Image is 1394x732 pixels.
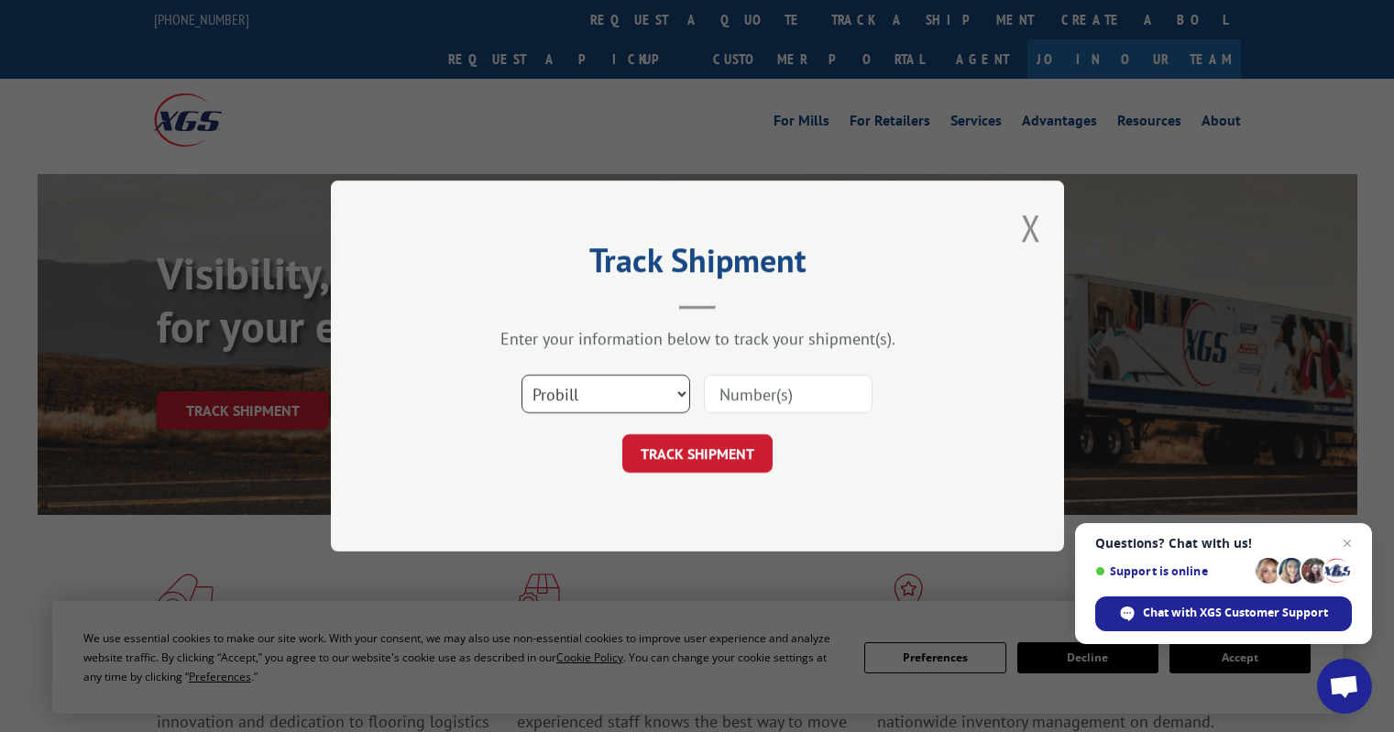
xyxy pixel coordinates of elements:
[1336,532,1358,554] span: Close chat
[1095,536,1352,551] span: Questions? Chat with us!
[1021,203,1041,252] button: Close modal
[1095,564,1249,578] span: Support is online
[1317,659,1372,714] div: Open chat
[622,434,773,473] button: TRACK SHIPMENT
[1095,596,1352,631] div: Chat with XGS Customer Support
[1143,605,1328,621] span: Chat with XGS Customer Support
[423,328,972,349] div: Enter your information below to track your shipment(s).
[423,247,972,282] h2: Track Shipment
[704,375,873,413] input: Number(s)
